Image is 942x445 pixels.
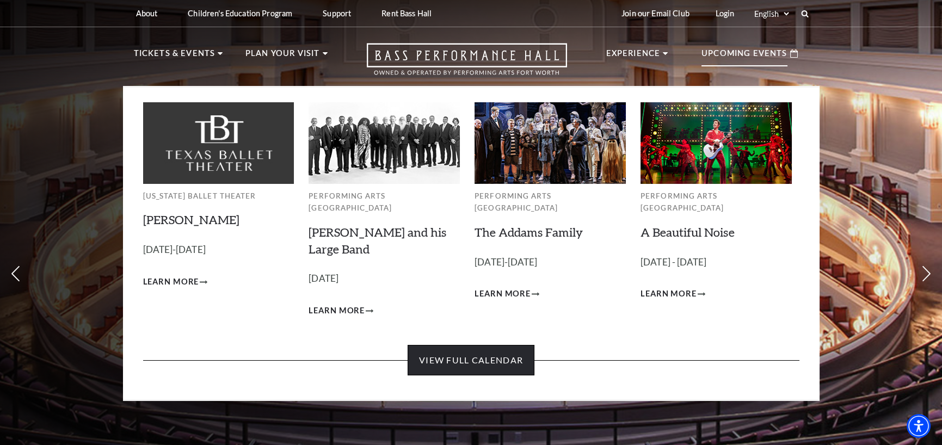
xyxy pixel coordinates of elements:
img: Texas Ballet Theater [143,102,294,183]
img: Performing Arts Fort Worth [475,102,626,183]
p: Performing Arts [GEOGRAPHIC_DATA] [309,190,460,214]
p: Support [323,9,351,18]
p: Experience [606,47,661,66]
a: View Full Calendar [408,345,534,375]
img: Performing Arts Fort Worth [641,102,792,183]
p: [DATE]-[DATE] [475,255,626,270]
select: Select: [752,9,791,19]
span: Learn More [475,287,531,301]
p: Tickets & Events [134,47,216,66]
p: Plan Your Visit [245,47,320,66]
p: [DATE]-[DATE] [143,242,294,258]
p: Upcoming Events [701,47,787,66]
span: Learn More [309,304,365,318]
a: A Beautiful Noise [641,225,735,239]
a: Learn More Lyle Lovett and his Large Band [309,304,373,318]
div: Accessibility Menu [907,414,931,438]
span: Learn More [641,287,697,301]
p: Rent Bass Hall [381,9,432,18]
p: [DATE] [309,271,460,287]
a: [PERSON_NAME] and his Large Band [309,225,446,256]
a: Learn More Peter Pan [143,275,208,289]
p: Performing Arts [GEOGRAPHIC_DATA] [641,190,792,214]
p: [US_STATE] Ballet Theater [143,190,294,202]
a: Learn More The Addams Family [475,287,539,301]
img: Performing Arts Fort Worth [309,102,460,183]
a: Learn More A Beautiful Noise [641,287,705,301]
a: Open this option [328,43,606,86]
p: Children's Education Program [188,9,292,18]
a: The Addams Family [475,225,583,239]
p: Performing Arts [GEOGRAPHIC_DATA] [475,190,626,214]
p: About [136,9,158,18]
p: [DATE] - [DATE] [641,255,792,270]
span: Learn More [143,275,199,289]
a: [PERSON_NAME] [143,212,239,227]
